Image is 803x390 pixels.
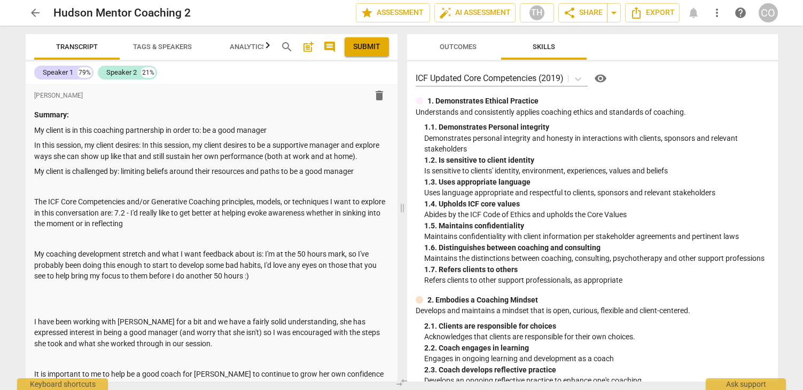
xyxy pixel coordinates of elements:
button: Assessment [356,3,430,22]
p: Is sensitive to clients' identity, environment, experiences, values and beliefs [424,165,769,177]
div: 1. 3. Uses appropriate language [424,177,769,188]
p: 1. Demonstrates Ethical Practice [427,95,539,107]
span: [PERSON_NAME] [34,91,83,100]
span: Export [630,6,675,19]
p: Demonstrates personal integrity and honesty in interactions with clients, sponsors and relevant s... [424,133,769,155]
button: Help [592,70,609,87]
p: In this session, my client desires: In this session, my client desires to be a supportive manager... [34,140,389,162]
span: Assessment [361,6,425,19]
span: Tags & Speakers [133,43,192,51]
div: TH [529,5,545,21]
p: My client is in this coaching partnership in order to: be a good manager [34,125,389,136]
div: Ask support [706,378,786,390]
button: Please Do Not Submit until your Assessment is Complete [345,37,389,57]
p: Maintains confidentiality with client information per stakeholder agreements and pertinent laws [424,231,769,242]
p: ICF Updated Core Competencies (2019) [416,72,564,84]
span: more_vert [711,6,723,19]
span: post_add [302,41,315,53]
p: Maintains the distinctions between coaching, consulting, psychotherapy and other support professions [424,253,769,264]
div: Speaker 2 [106,67,137,78]
p: Abides by the ICF Code of Ethics and upholds the Core Values [424,209,769,220]
div: Speaker 1 [43,67,73,78]
p: Acknowledges that clients are responsible for their own choices. [424,331,769,343]
div: 1. 4. Upholds ICF core values [424,198,769,210]
div: 1. 7. Refers clients to others [424,264,769,275]
span: help [734,6,747,19]
button: TH [520,3,554,22]
span: Skills [533,43,555,51]
div: Keyboard shortcuts [17,378,108,390]
span: visibility [594,72,607,85]
p: I have been working with [PERSON_NAME] for a bit and we have a fairly solid understanding, she ha... [34,316,389,349]
span: share [563,6,576,19]
span: Outcomes [440,43,477,51]
span: arrow_drop_down [607,6,620,19]
strong: Summary: [34,110,69,119]
button: Share [558,3,607,22]
button: Show/Hide comments [321,38,338,55]
button: CO [759,3,778,22]
span: arrow_back [29,6,42,19]
p: 2. Embodies a Coaching Mindset [427,295,538,306]
button: Sharing summary [607,3,621,22]
p: My client is challenged by: limiting beliefs around their resources and paths to be a good manager [34,166,389,177]
p: Uses language appropriate and respectful to clients, sponsors and relevant stakeholders [424,187,769,198]
p: Engages in ongoing learning and development as a coach [424,353,769,364]
button: Add summary [300,38,317,55]
a: Help [731,3,750,22]
p: My coaching development stretch and what I want feedback about is: I'm at the 50 hours mark, so I... [34,249,389,282]
a: Help [588,70,609,87]
div: 1. 5. Maintains confidentiality [424,220,769,232]
span: AI Assessment [439,6,511,19]
div: 2. 1. Clients are responsible for choices [424,321,769,332]
span: Transcript [56,43,98,51]
button: Search [278,38,295,55]
span: star [361,6,373,19]
div: 79% [77,67,92,78]
p: Develops an ongoing reflective practice to enhance one's coaching [424,375,769,386]
p: Understands and consistently applies coaching ethics and standards of coaching. [416,107,769,118]
span: Analytics [230,43,266,51]
p: The ICF Core Competencies and/or Generative Coaching principles, models, or techniques I want to ... [34,196,389,229]
span: comment [323,41,336,53]
span: Submit [353,42,380,52]
div: 1. 2. Is sensitive to client identity [424,155,769,166]
span: auto_fix_high [439,6,452,19]
p: Develops and maintains a mindset that is open, curious, flexible and client-centered. [416,305,769,316]
p: Refers clients to other support professionals, as appropriate [424,275,769,286]
span: search [280,41,293,53]
span: delete [373,89,386,102]
button: Export [625,3,680,22]
span: Share [563,6,603,19]
div: 1. 1. Demonstrates Personal integrity [424,122,769,133]
h2: Hudson Mentor Coaching 2 [53,6,191,20]
div: 21% [141,67,155,78]
div: 1. 6. Distinguishes between coaching and consulting [424,242,769,253]
div: 2. 3. Coach develops reflective practice [424,364,769,376]
button: AI Assessment [434,3,516,22]
div: 2. 2. Coach engages in learning [424,343,769,354]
